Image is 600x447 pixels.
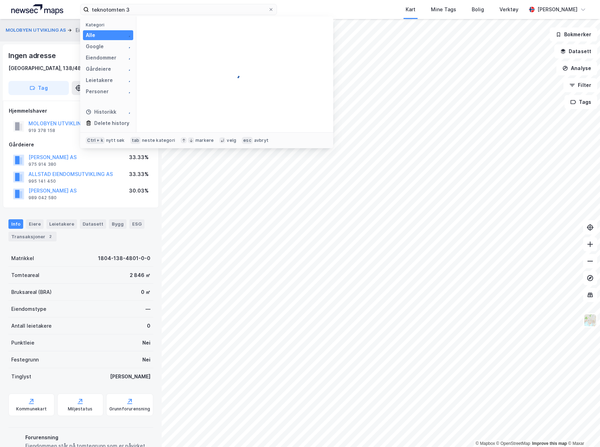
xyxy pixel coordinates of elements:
[142,138,175,143] div: neste kategori
[11,305,46,313] div: Eiendomstype
[125,77,130,83] img: spinner.a6d8c91a73a9ac5275cf975e30b51cfb.svg
[125,109,130,115] img: spinner.a6d8c91a73a9ac5275cf975e30b51cfb.svg
[532,441,567,446] a: Improve this map
[110,372,150,381] div: [PERSON_NAME]
[28,128,55,133] div: 919 378 158
[94,119,129,127] div: Delete history
[11,372,31,381] div: Tinglyst
[11,4,63,15] img: logo.a4113a55bc3d86da70a041830d287a7e.svg
[86,65,111,73] div: Gårdeiere
[76,26,97,34] div: Eiendom
[86,42,104,51] div: Google
[26,219,44,228] div: Eiere
[550,27,597,42] button: Bokmerker
[86,76,113,84] div: Leietakere
[16,406,47,412] div: Kommunekart
[8,219,23,228] div: Info
[11,288,52,296] div: Bruksareal (BRA)
[28,195,57,201] div: 989 042 580
[86,31,95,39] div: Alle
[564,95,597,109] button: Tags
[25,433,150,442] div: Forurensning
[130,137,141,144] div: tab
[86,22,133,27] div: Kategori
[109,406,150,412] div: Grunnforurensning
[554,44,597,58] button: Datasett
[11,271,39,279] div: Tomteareal
[125,32,130,38] img: spinner.a6d8c91a73a9ac5275cf975e30b51cfb.svg
[141,288,150,296] div: 0 ㎡
[28,178,56,184] div: 995 141 450
[496,441,530,446] a: OpenStreetMap
[11,339,34,347] div: Punktleie
[472,5,484,14] div: Bolig
[89,4,268,15] input: Søk på adresse, matrikkel, gårdeiere, leietakere eller personer
[86,53,116,62] div: Eiendommer
[130,271,150,279] div: 2 846 ㎡
[563,78,597,92] button: Filter
[254,138,269,143] div: avbryt
[68,406,92,412] div: Miljøstatus
[11,254,34,263] div: Matrikkel
[98,254,150,263] div: 1804-138-4801-0-0
[431,5,456,14] div: Mine Tags
[406,5,415,14] div: Kart
[583,314,597,327] img: Z
[229,69,240,80] img: spinner.a6d8c91a73a9ac5275cf975e30b51cfb.svg
[129,170,149,178] div: 33.33%
[476,441,495,446] a: Mapbox
[142,339,150,347] div: Nei
[11,355,39,364] div: Festegrunn
[142,355,150,364] div: Nei
[146,305,150,313] div: —
[125,89,130,94] img: spinner.a6d8c91a73a9ac5275cf975e30b51cfb.svg
[8,50,57,61] div: Ingen adresse
[125,44,130,49] img: spinner.a6d8c91a73a9ac5275cf975e30b51cfb.svg
[242,137,253,144] div: esc
[8,232,57,241] div: Transaksjoner
[129,187,149,195] div: 30.03%
[9,107,153,115] div: Hjemmelshaver
[227,138,236,143] div: velg
[129,153,149,162] div: 33.33%
[106,138,125,143] div: nytt søk
[28,162,56,167] div: 975 914 380
[556,61,597,75] button: Analyse
[537,5,578,14] div: [PERSON_NAME]
[9,140,153,149] div: Gårdeiere
[565,413,600,447] iframe: Chat Widget
[147,322,150,330] div: 0
[86,108,116,116] div: Historikk
[8,81,69,95] button: Tag
[46,219,77,228] div: Leietakere
[125,55,130,61] img: spinner.a6d8c91a73a9ac5275cf975e30b51cfb.svg
[8,64,87,73] div: [GEOGRAPHIC_DATA], 138/4801
[47,233,54,240] div: 2
[195,138,214,143] div: markere
[499,5,518,14] div: Verktøy
[125,66,130,72] img: spinner.a6d8c91a73a9ac5275cf975e30b51cfb.svg
[11,322,52,330] div: Antall leietakere
[86,137,105,144] div: Ctrl + k
[6,27,67,34] button: MOLOBYEN UTVIKLING AS
[86,87,109,96] div: Personer
[129,219,144,228] div: ESG
[109,219,127,228] div: Bygg
[80,219,106,228] div: Datasett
